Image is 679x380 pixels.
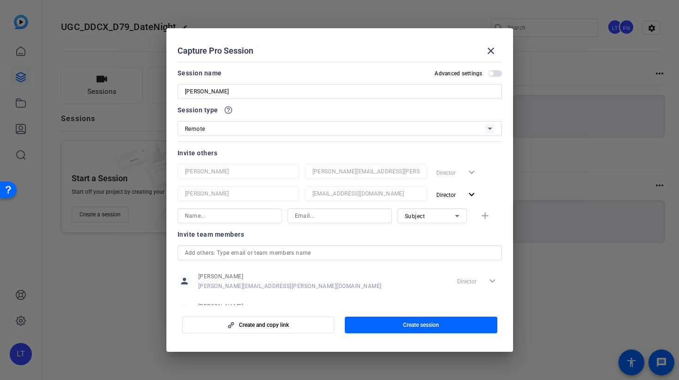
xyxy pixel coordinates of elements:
[185,188,292,199] input: Name...
[198,303,292,310] span: [PERSON_NAME]
[434,70,482,77] h2: Advanced settings
[403,321,439,329] span: Create session
[182,317,335,333] button: Create and copy link
[312,166,420,177] input: Email...
[239,321,289,329] span: Create and copy link
[177,40,502,62] div: Capture Pro Session
[345,317,497,333] button: Create session
[485,45,496,56] mat-icon: close
[224,105,233,115] mat-icon: help_outline
[177,274,191,288] mat-icon: person
[433,186,481,203] button: Director
[466,189,477,201] mat-icon: expand_more
[405,213,425,220] span: Subject
[185,166,292,177] input: Name...
[436,192,456,198] span: Director
[312,188,420,199] input: Email...
[185,247,495,258] input: Add others: Type email or team members name
[295,210,385,221] input: Email...
[185,86,495,97] input: Enter Session Name
[177,147,502,159] div: Invite others
[198,282,382,290] span: [PERSON_NAME][EMAIL_ADDRESS][PERSON_NAME][DOMAIN_NAME]
[177,67,222,79] div: Session name
[185,126,205,132] span: Remote
[177,104,218,116] span: Session type
[177,304,191,318] mat-icon: person
[185,210,275,221] input: Name...
[177,229,502,240] div: Invite team members
[198,273,382,280] span: [PERSON_NAME]
[453,303,502,319] button: Director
